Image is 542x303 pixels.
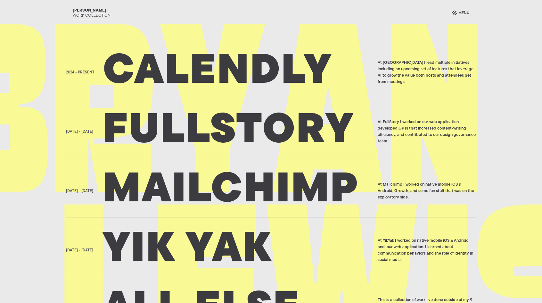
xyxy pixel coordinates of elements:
[445,5,476,21] a: Menu
[66,46,476,99] a: 2024 - PresentCalendlyAt [GEOGRAPHIC_DATA] I lead multiple initiatives including an upcoming set ...
[103,56,374,88] h2: Calendly
[66,7,117,20] a: [PERSON_NAME]Work Collection
[378,181,476,201] div: At Mailchimp I worked on native mobile iOS & Android, Growth, and some fun stuff that was on the ...
[66,189,93,194] div: [DATE] - [DATE]
[66,70,94,75] div: 2024 - Present
[66,165,476,218] a: [DATE] - [DATE]MailchimpAt Mailchimp I worked on native mobile iOS & Android, Growth, and some fu...
[66,248,93,253] div: [DATE] - [DATE]
[66,129,93,134] div: [DATE] - [DATE]
[378,60,476,85] div: At [GEOGRAPHIC_DATA] I lead multiple initiatives including an upcoming set of features that lever...
[458,9,469,17] div: Menu
[103,116,374,148] h2: Fullstory
[66,224,476,277] a: [DATE] - [DATE]Yik yakAt YikYak I worked on native mobile iOS & Android and our web application. ...
[73,13,111,18] div: Work Collection
[378,119,476,145] div: At FullStory I worked on our web application, developed GPTs that increased content-writing effic...
[66,105,476,158] a: [DATE] - [DATE]FullstoryAt FullStory I worked on our web application, developed GPTs that increas...
[378,238,476,263] div: At YikYak I worked on native mobile iOS & Android and our web application. I learned about commun...
[103,234,374,266] h2: Yik yak
[103,175,374,207] h2: Mailchimp
[73,8,106,13] div: [PERSON_NAME]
